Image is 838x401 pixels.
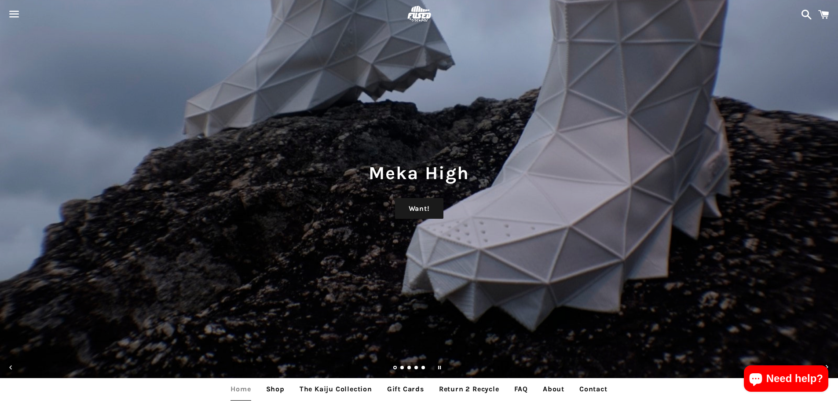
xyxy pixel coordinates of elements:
a: Contact [573,378,614,400]
a: Shop [260,378,291,400]
a: Home [224,378,257,400]
a: Load slide 3 [407,366,412,371]
button: Pause slideshow [430,358,449,377]
a: FAQ [508,378,534,400]
h1: Meka High [9,160,829,186]
a: Return 2 Recycle [432,378,506,400]
a: Load slide 2 [400,366,405,371]
a: Load slide 5 [421,366,426,371]
a: The Kaiju Collection [293,378,379,400]
a: Slide 1, current [393,366,398,371]
a: Load slide 4 [414,366,419,371]
button: Next slide [817,358,837,377]
button: Previous slide [1,358,21,377]
a: Gift Cards [381,378,431,400]
inbox-online-store-chat: Shopify online store chat [741,365,831,394]
a: Want! [395,198,443,219]
a: About [536,378,571,400]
